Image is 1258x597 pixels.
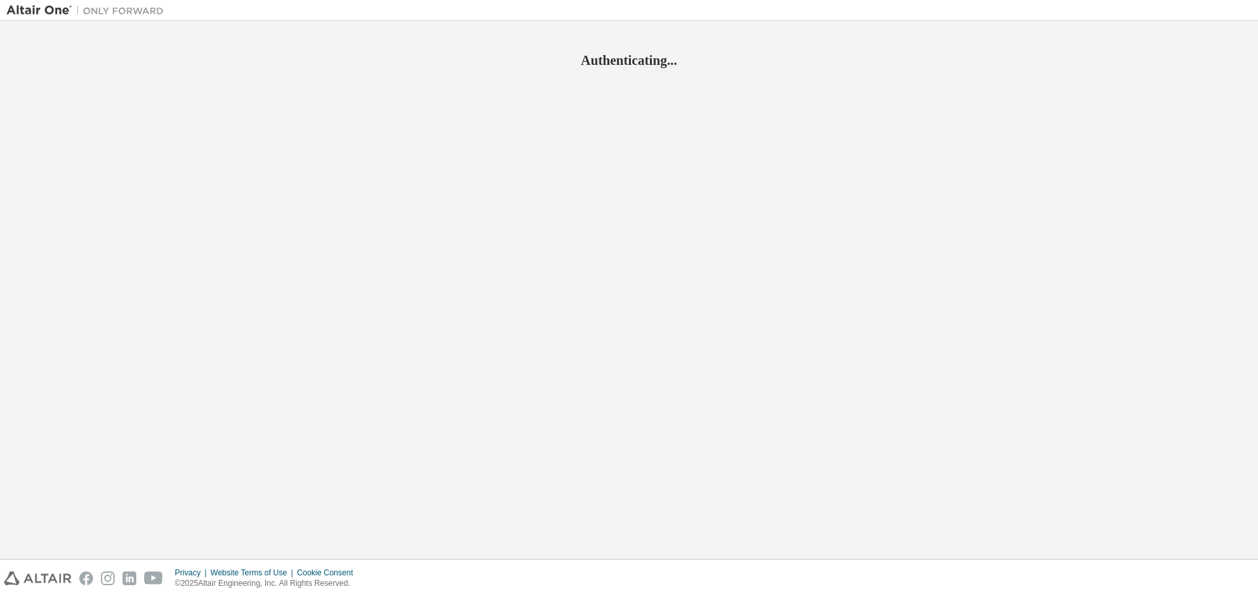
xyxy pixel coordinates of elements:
div: Website Terms of Use [210,568,297,578]
img: linkedin.svg [123,571,136,585]
img: instagram.svg [101,571,115,585]
div: Cookie Consent [297,568,360,578]
img: facebook.svg [79,571,93,585]
div: Privacy [175,568,210,578]
p: © 2025 Altair Engineering, Inc. All Rights Reserved. [175,578,361,589]
img: youtube.svg [144,571,163,585]
img: Altair One [7,4,170,17]
h2: Authenticating... [7,52,1251,69]
img: altair_logo.svg [4,571,71,585]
